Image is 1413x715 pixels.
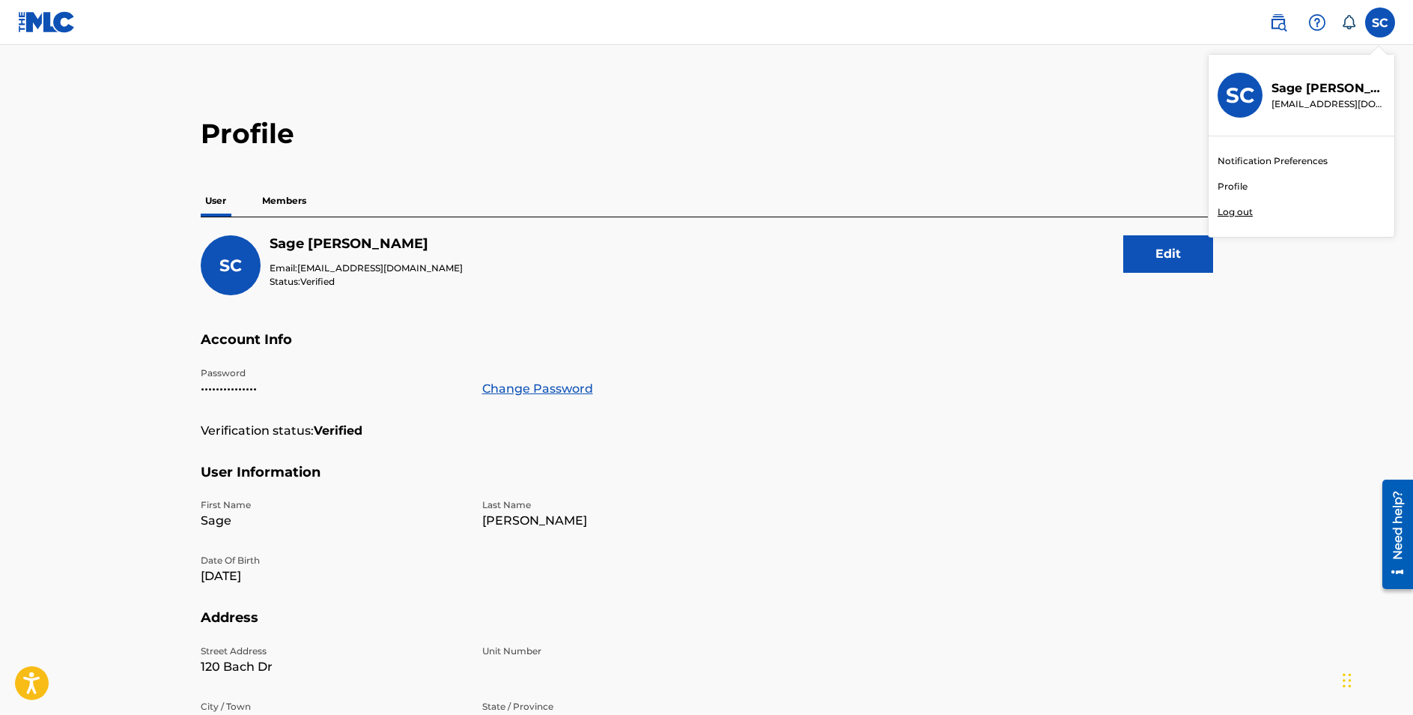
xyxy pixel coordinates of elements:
h2: Profile [201,117,1213,151]
iframe: Resource Center [1371,473,1413,597]
p: City / Town [201,700,464,714]
iframe: Chat Widget [1338,643,1413,715]
button: Edit [1123,235,1213,273]
span: [EMAIL_ADDRESS][DOMAIN_NAME] [297,262,463,274]
p: Last Name [482,498,746,512]
p: ••••••••••••••• [201,380,464,398]
h3: SC [1226,82,1254,109]
p: Members [258,185,311,217]
strong: Verified [314,422,362,440]
a: Change Password [482,380,593,398]
p: [DATE] [201,567,464,585]
p: Status: [270,275,463,289]
p: State / Province [482,700,746,714]
p: Date Of Birth [201,554,464,567]
p: [PERSON_NAME] [482,512,746,530]
div: Drag [1343,658,1352,703]
p: User [201,185,231,217]
p: Email: [270,262,463,275]
span: Verified [300,276,335,287]
h5: Account Info [201,331,1213,366]
a: Profile [1218,180,1248,193]
p: Sage [201,512,464,530]
p: sagecastleberrymusic@gmail.com [1271,97,1385,111]
p: Sage Castleberry [1271,79,1385,97]
h5: Address [201,609,1213,645]
p: Log out [1218,205,1253,219]
img: MLC Logo [18,11,76,33]
p: Unit Number [482,645,746,658]
div: Notifications [1341,15,1356,30]
p: First Name [201,498,464,512]
p: Street Address [201,645,464,658]
a: Public Search [1263,7,1293,37]
p: Verification status: [201,422,314,440]
p: 120 Bach Dr [201,658,464,676]
div: Help [1302,7,1332,37]
img: search [1269,13,1287,31]
h5: User Information [201,464,1213,499]
p: Password [201,366,464,380]
div: User Menu [1365,7,1395,37]
h5: Sage Castleberry [270,235,463,253]
a: Notification Preferences [1218,154,1328,168]
img: help [1308,13,1326,31]
span: SC [219,256,242,276]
